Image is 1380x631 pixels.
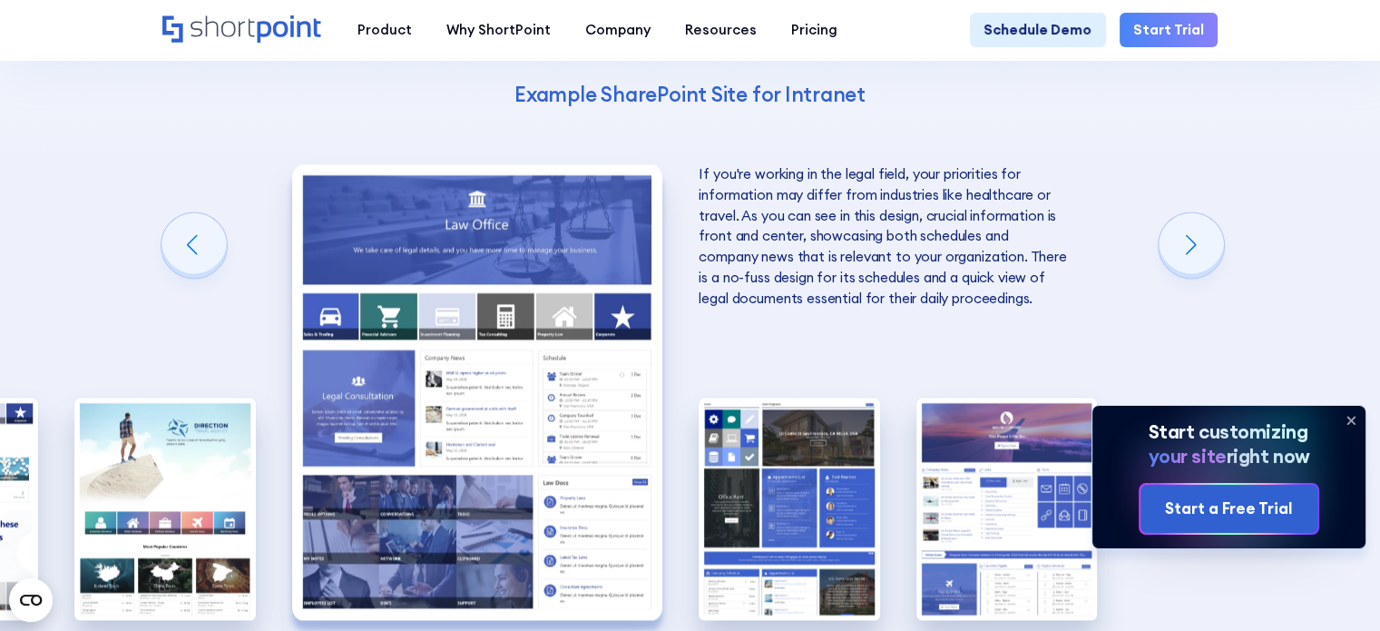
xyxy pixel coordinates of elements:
div: 7 / 10 [74,398,255,620]
a: Start Trial [1120,13,1218,47]
div: 8 / 10 [292,164,663,620]
div: Why ShortPoint [446,20,551,41]
div: 10 / 10 [916,398,1097,620]
div: Company [585,20,651,41]
img: Intranet Site Example SharePoint Real Estate [699,398,879,620]
a: Product [340,13,429,47]
a: Company [568,13,668,47]
a: Start a Free Trial [1140,485,1318,533]
div: 9 / 10 [699,398,879,620]
a: Home [162,15,323,45]
iframe: Chat Widget [1289,544,1380,631]
a: Pricing [774,13,855,47]
a: Schedule Demo [970,13,1105,47]
div: Previous slide [161,212,227,278]
img: Best SharePoint Intranet Transport [916,398,1097,620]
img: Intranet Page Example Legal [292,164,663,620]
div: Start a Free Trial [1165,498,1293,521]
a: Why ShortPoint [429,13,568,47]
button: Open CMP widget [9,578,53,622]
p: If you're working in the legal field, your priorities for information may differ from industries ... [699,164,1070,310]
div: Resources [685,20,757,41]
a: Resources [668,13,774,47]
div: Next slide [1159,212,1224,278]
div: Product [357,20,412,41]
div: Pricing [791,20,837,41]
h4: Example SharePoint Site for Intranet [302,81,1079,108]
img: Best SharePoint Intranet Travel [74,398,255,620]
